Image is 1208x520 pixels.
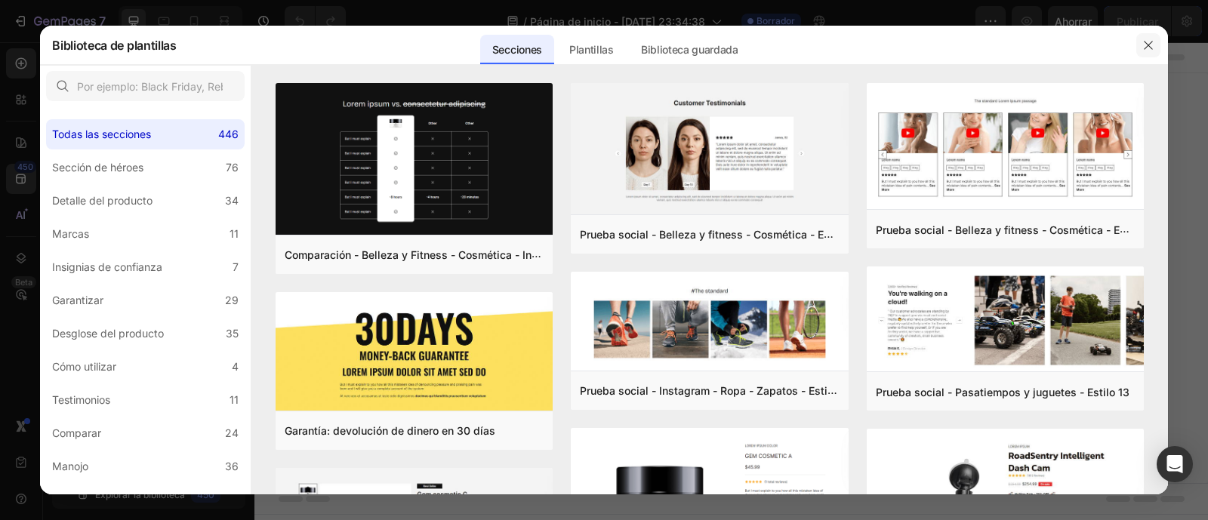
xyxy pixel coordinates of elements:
[285,247,639,261] font: Comparación - Belleza y Fitness - Cosmética - Ingredientes - Estilo 19
[52,426,101,439] font: Comparar
[580,383,853,398] font: Prueba social - Instagram - Ropa - Zapatos - Estilo 30
[52,128,151,140] font: Todas las secciones
[226,161,239,174] font: 76
[52,260,162,273] font: Insignias de confianza
[641,43,738,56] font: Biblioteca guardada
[52,460,88,472] font: Manojo
[225,294,239,306] font: 29
[52,360,116,373] font: Cómo utilizar
[230,227,239,240] font: 11
[52,161,143,174] font: Sección de héroes
[276,83,553,237] img: c19.png
[368,273,471,303] button: Add sections
[492,43,542,56] font: Secciones
[480,273,587,303] button: Add elements
[52,194,153,207] font: Detalle del producto
[285,425,495,438] font: Garantía: devolución de dinero en 30 días
[52,493,159,506] font: Preguntas frecuentes
[218,128,239,140] font: 446
[225,426,239,439] font: 24
[571,272,848,374] img: sp30.png
[876,222,1151,236] font: Prueba social - Belleza y fitness - Cosmética - Estilo 8
[867,266,1144,374] img: sp13.png
[233,260,239,273] font: 7
[52,227,89,240] font: Marcas
[867,83,1144,212] img: sp8.png
[876,386,1129,398] font: Prueba social - Pasatiempos y juguetes - Estilo 13
[276,292,553,414] img: g30.png
[46,71,245,101] input: Por ejemplo: Black Friday, Rebajas, etc.
[225,194,239,207] font: 34
[580,227,860,242] font: Prueba social - Belleza y fitness - Cosmética - Estilo 16
[227,493,239,506] font: 14
[226,327,239,340] font: 35
[375,358,578,370] div: Start with Generating from URL or image
[230,393,239,406] font: 11
[386,243,569,261] div: Start with Sections from sidebar
[1157,446,1193,482] div: Abrir Intercom Messenger
[52,393,110,406] font: Testimonios
[225,460,239,472] font: 36
[571,83,848,217] img: sp16.png
[52,294,103,306] font: Garantizar
[52,327,164,340] font: Desglose del producto
[52,38,176,53] font: Biblioteca de plantillas
[232,360,239,373] font: 4
[569,43,614,56] font: Plantillas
